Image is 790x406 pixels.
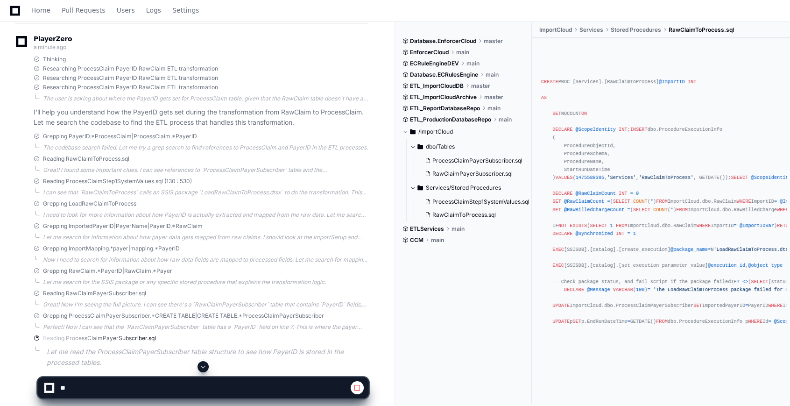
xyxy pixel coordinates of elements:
span: master [484,37,503,45]
span: Home [31,7,50,13]
span: SELECT [633,207,650,213]
span: VARCHAR [613,287,633,292]
div: The user is asking about where the PayerID gets set for ProcessClaim table, given that the RawCla... [43,95,368,102]
span: UPDATE [552,303,570,308]
div: Now I need to search for information about how raw data fields are mapped to processed fields. Le... [43,256,368,264]
span: FROM [656,199,668,204]
span: = [628,319,630,324]
span: @RawBilledChargeCount [564,207,624,213]
span: Pull Requests [62,7,105,13]
span: INT [616,231,624,236]
p: Let me read the ProcessClaimPayerSubscriber table structure to see how PayerID is stored in the p... [47,347,368,368]
span: Database.ECRulesEngine [410,71,478,78]
span: ProcessClaimPayerSubscriber.sql [432,157,522,164]
span: SELECT [613,199,630,204]
span: @ImportIDVar [740,223,774,228]
span: EXEC [552,263,564,268]
span: SET [552,111,561,116]
span: Logs [146,7,161,13]
div: Let me search for the SSIS package or any specific stored procedure that explains the transformat... [43,278,368,286]
span: CCM [410,236,423,244]
div: Let me search for information about how payer data gets mapped from raw claims. I should look at ... [43,234,368,241]
span: COUNT [653,207,668,213]
span: main [486,71,499,78]
span: EnforcerCloud [410,49,449,56]
span: = [630,191,633,196]
span: @ScopeIdentity [576,127,616,132]
span: RawClaimToProcess.sql [669,26,734,34]
span: = [648,287,650,292]
div: PROC [Services].[RawClaimToProcess] NOCOUNT ; dbo.ProcedureExecutionInfo ( ProcedureObjectId, Pro... [541,46,781,326]
span: SET [572,319,581,324]
span: Reading RawClaimPayerSubscriber.sql [43,290,146,297]
span: INT [619,127,627,132]
span: WHERE [737,199,751,204]
div: The codebase search failed. Let me try a grep search to find references to ProcessClaim and Payer... [43,144,368,151]
span: Database.EnforcerCloud [410,37,476,45]
span: 1 [610,223,613,228]
span: RawClaimPayerSubscriber.sql [432,170,513,178]
span: Grepping RawClaim.*PayerID|RawClaim.*Payer [43,267,172,275]
span: Thinking [43,56,66,63]
span: SET [552,207,561,213]
span: = [774,199,777,204]
span: ImportCloud [539,26,572,34]
span: = [768,319,771,324]
span: 0 [636,191,639,196]
span: DECLARE [552,127,572,132]
span: ETLServices [410,225,444,233]
span: main [451,225,465,233]
span: EXEC [552,247,564,252]
span: Services/Stored Procedures [426,184,501,192]
span: 'Services' [607,175,636,180]
span: ETL_ProductionDatabaseRepo [410,116,491,123]
span: = [708,247,711,252]
span: Stored Procedures [611,26,661,34]
span: 1 [633,231,636,236]
span: FROM [616,223,628,228]
span: dbo/Tables [426,143,455,150]
span: FROM [656,319,668,324]
svg: Directory [410,126,416,137]
span: COUNT [633,199,648,204]
span: 1475588395 [576,175,605,180]
span: SET [693,303,702,308]
span: = [745,303,748,308]
button: Services/Stored Procedures [410,180,532,195]
span: Settings [172,7,199,13]
span: Researching ProcessClaim PayerID RawClaim ETL transformation [43,84,218,91]
span: NOT [558,223,567,228]
span: Researching ProcessClaim PayerID RawClaim ETL transformation [43,74,218,82]
div: I need to look for more information about how PayerID is actually extracted and mapped from the r... [43,211,368,219]
span: 7 [737,279,740,285]
button: dbo/Tables [410,139,532,154]
p: I'll help you understand how the PayerID gets set during the transformation from RawClaim to Proc... [34,107,368,128]
span: -- Check package status, and fail script if the package failed [552,279,731,285]
span: Reading ProcessClaimPayerSubscriber.sql [43,335,156,342]
button: ProcessClaimPayerSubscriber.sql [421,154,527,167]
svg: Directory [417,182,423,193]
span: ON [581,111,587,116]
span: DECLARE [552,231,572,236]
span: @package_name [670,247,708,252]
span: ETL_ReportDatabaseRepo [410,105,480,112]
svg: Directory [417,141,423,152]
span: <> [742,279,748,285]
span: ProcessClaimStep1SystemValues.sql [432,198,529,206]
span: @object_type [748,263,783,268]
span: Users [117,7,135,13]
span: @RawClaimCount [564,199,604,204]
span: AS [541,95,547,100]
span: master [471,82,490,90]
div: Great! I found some important clues. I can see references to `ProcessClaimPayerSubscriber` table ... [43,166,368,174]
span: Grepping ImportMapping.*payer|mapping.*PayerID [43,245,180,252]
span: DECLARE [564,287,584,292]
span: SELECT [751,279,768,285]
span: 'RawClaimToProcess' [639,175,693,180]
span: Researching ProcessClaim PayerID RawClaim ETL transformation [43,65,218,72]
span: @Message [587,287,610,292]
span: = [628,231,630,236]
span: INT [688,79,696,85]
div: Great! Now I'm seeing the full picture. I can see there's a `RawClaimPayerSubscriber` table that ... [43,301,368,308]
span: main [499,116,512,123]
